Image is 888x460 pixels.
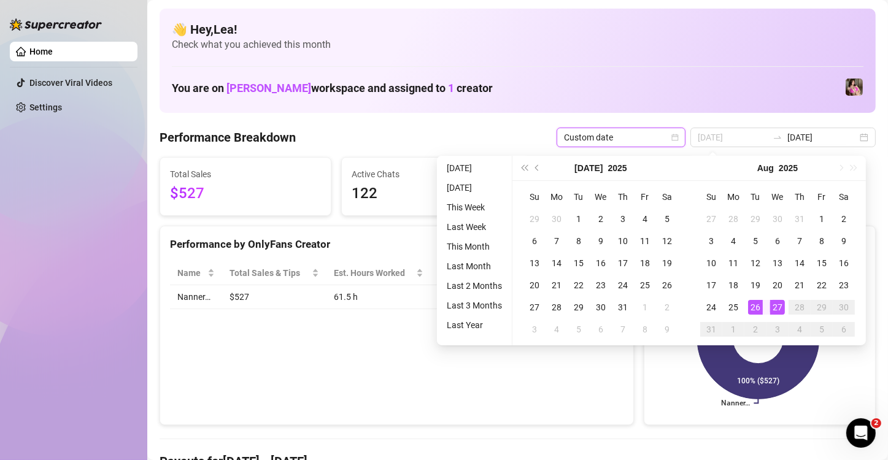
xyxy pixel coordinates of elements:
[744,252,766,274] td: 2025-08-12
[656,186,678,208] th: Sa
[773,132,782,142] span: to
[656,274,678,296] td: 2025-07-26
[704,212,719,226] div: 27
[766,296,789,318] td: 2025-08-27
[634,252,656,274] td: 2025-07-18
[634,296,656,318] td: 2025-08-01
[766,318,789,340] td: 2025-09-03
[546,318,568,340] td: 2025-08-04
[523,274,546,296] td: 2025-07-20
[442,220,507,234] li: Last Week
[590,252,612,274] td: 2025-07-16
[571,322,586,337] div: 5
[638,300,652,315] div: 1
[744,230,766,252] td: 2025-08-05
[722,186,744,208] th: Mo
[546,252,568,274] td: 2025-07-14
[638,322,652,337] div: 8
[590,186,612,208] th: We
[571,300,586,315] div: 29
[704,234,719,248] div: 3
[770,256,785,270] div: 13
[326,285,431,309] td: 61.5 h
[527,212,542,226] div: 29
[593,300,608,315] div: 30
[442,278,507,293] li: Last 2 Months
[638,234,652,248] div: 11
[571,278,586,293] div: 22
[811,318,833,340] td: 2025-09-05
[757,156,774,180] button: Choose a month
[744,296,766,318] td: 2025-08-26
[523,318,546,340] td: 2025-08-03
[814,256,829,270] div: 15
[568,296,590,318] td: 2025-07-29
[616,212,630,226] div: 3
[638,278,652,293] div: 25
[656,296,678,318] td: 2025-08-02
[836,234,851,248] div: 9
[792,278,807,293] div: 21
[660,322,674,337] div: 9
[616,234,630,248] div: 10
[546,274,568,296] td: 2025-07-21
[222,261,326,285] th: Total Sales & Tips
[590,318,612,340] td: 2025-08-06
[748,234,763,248] div: 5
[722,230,744,252] td: 2025-08-04
[170,167,321,181] span: Total Sales
[523,208,546,230] td: 2025-06-29
[571,212,586,226] div: 1
[792,234,807,248] div: 7
[10,18,102,31] img: logo-BBDzfeDw.svg
[170,285,222,309] td: Nanner…
[612,318,634,340] td: 2025-08-07
[789,186,811,208] th: Th
[442,318,507,332] li: Last Year
[833,274,855,296] td: 2025-08-23
[748,300,763,315] div: 26
[726,278,741,293] div: 18
[590,274,612,296] td: 2025-07-23
[634,208,656,230] td: 2025-07-04
[789,318,811,340] td: 2025-09-04
[726,256,741,270] div: 11
[789,230,811,252] td: 2025-08-07
[787,131,857,144] input: End date
[29,47,53,56] a: Home
[638,256,652,270] div: 18
[612,186,634,208] th: Th
[836,212,851,226] div: 2
[616,278,630,293] div: 24
[612,252,634,274] td: 2025-07-17
[638,212,652,226] div: 4
[546,296,568,318] td: 2025-07-28
[29,78,112,88] a: Discover Viral Videos
[634,274,656,296] td: 2025-07-25
[546,230,568,252] td: 2025-07-07
[634,230,656,252] td: 2025-07-11
[792,212,807,226] div: 31
[748,212,763,226] div: 29
[612,296,634,318] td: 2025-07-31
[431,261,510,285] th: Sales / Hour
[590,208,612,230] td: 2025-07-02
[568,252,590,274] td: 2025-07-15
[789,296,811,318] td: 2025-08-28
[656,230,678,252] td: 2025-07-12
[177,266,205,280] span: Name
[222,285,326,309] td: $527
[527,234,542,248] div: 6
[726,234,741,248] div: 4
[568,274,590,296] td: 2025-07-22
[846,79,863,96] img: Nanner
[593,322,608,337] div: 6
[811,230,833,252] td: 2025-08-08
[352,167,503,181] span: Active Chats
[744,186,766,208] th: Tu
[29,102,62,112] a: Settings
[833,208,855,230] td: 2025-08-02
[770,278,785,293] div: 20
[546,208,568,230] td: 2025-06-30
[431,285,510,309] td: $8.57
